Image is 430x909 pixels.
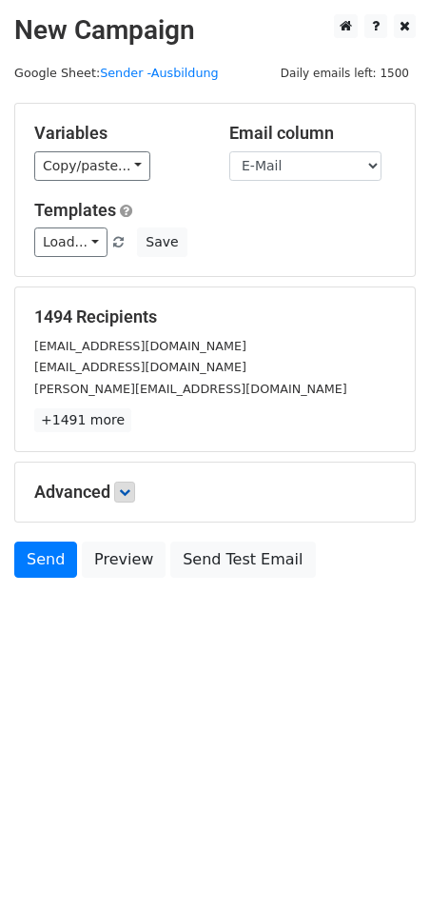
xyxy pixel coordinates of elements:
[274,66,416,80] a: Daily emails left: 1500
[34,123,201,144] h5: Variables
[34,408,131,432] a: +1491 more
[34,200,116,220] a: Templates
[34,306,396,327] h5: 1494 Recipients
[100,66,219,80] a: Sender -Ausbildung
[170,542,315,578] a: Send Test Email
[335,818,430,909] div: Chat-Widget
[274,63,416,84] span: Daily emails left: 1500
[82,542,166,578] a: Preview
[34,227,107,257] a: Load...
[229,123,396,144] h5: Email column
[137,227,186,257] button: Save
[34,360,246,374] small: [EMAIL_ADDRESS][DOMAIN_NAME]
[34,151,150,181] a: Copy/paste...
[14,14,416,47] h2: New Campaign
[335,818,430,909] iframe: Chat Widget
[34,382,347,396] small: [PERSON_NAME][EMAIL_ADDRESS][DOMAIN_NAME]
[14,66,219,80] small: Google Sheet:
[14,542,77,578] a: Send
[34,339,246,353] small: [EMAIL_ADDRESS][DOMAIN_NAME]
[34,482,396,503] h5: Advanced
